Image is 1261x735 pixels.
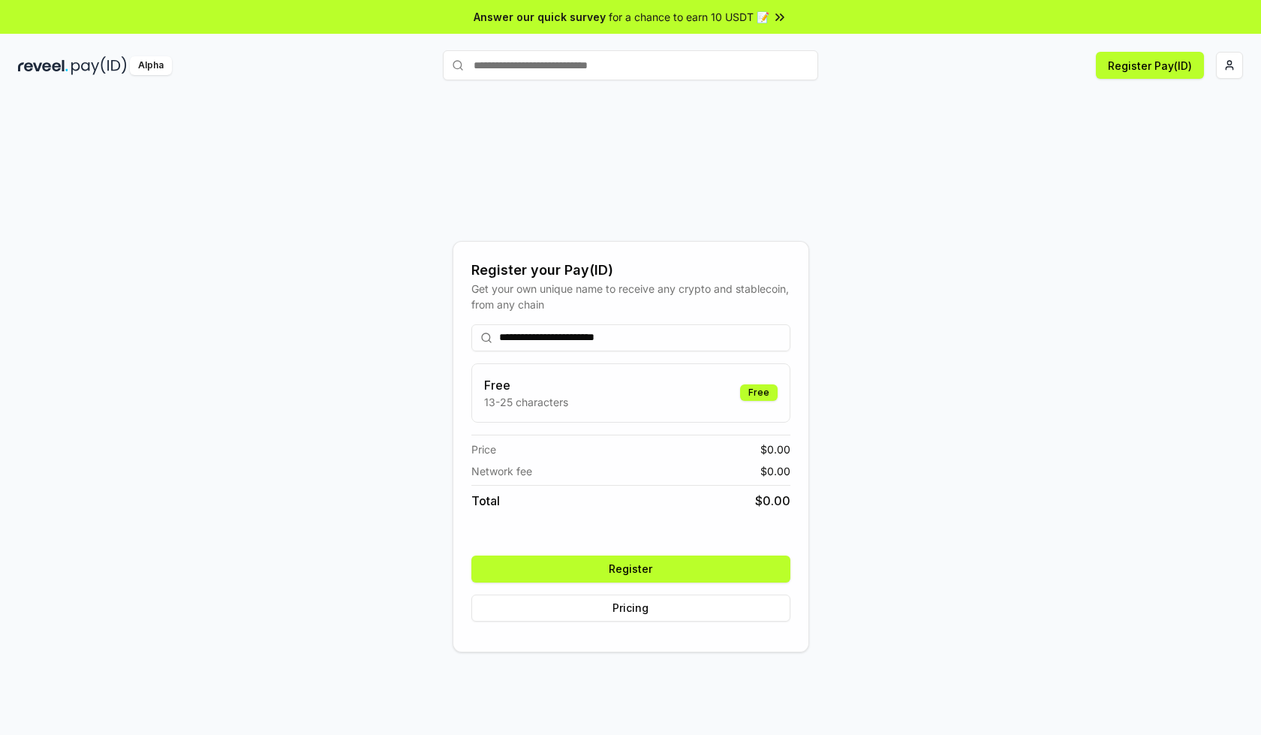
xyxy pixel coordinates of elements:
button: Register Pay(ID) [1096,52,1204,79]
span: Price [471,441,496,457]
span: $ 0.00 [760,441,790,457]
span: Answer our quick survey [474,9,606,25]
button: Pricing [471,595,790,622]
img: pay_id [71,56,127,75]
span: $ 0.00 [760,463,790,479]
button: Register [471,556,790,583]
span: Total [471,492,500,510]
div: Get your own unique name to receive any crypto and stablecoin, from any chain [471,281,790,312]
div: Register your Pay(ID) [471,260,790,281]
span: for a chance to earn 10 USDT 📝 [609,9,769,25]
p: 13-25 characters [484,394,568,410]
h3: Free [484,376,568,394]
span: Network fee [471,463,532,479]
div: Alpha [130,56,172,75]
div: Free [740,384,778,401]
img: reveel_dark [18,56,68,75]
span: $ 0.00 [755,492,790,510]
